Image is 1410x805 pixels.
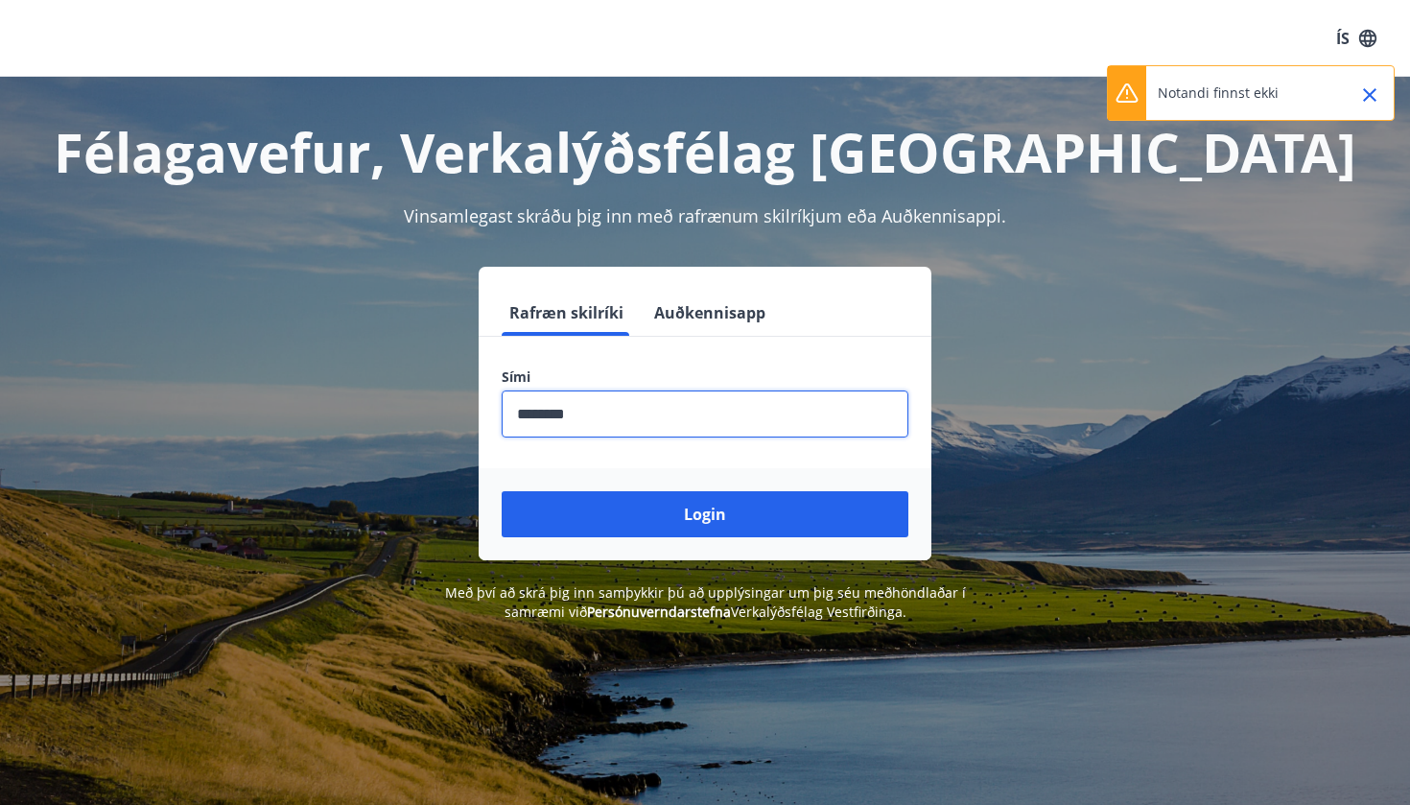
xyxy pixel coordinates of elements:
a: Persónuverndarstefna [587,603,731,621]
button: Close [1353,79,1386,111]
button: Login [502,491,908,537]
h1: Félagavefur, Verkalýðsfélag [GEOGRAPHIC_DATA] [37,115,1373,188]
label: Sími [502,367,908,387]
button: Auðkennisapp [646,290,773,336]
button: ÍS [1326,21,1387,56]
button: Rafræn skilríki [502,290,631,336]
p: Notandi finnst ekki [1158,83,1279,103]
span: Vinsamlegast skráðu þig inn með rafrænum skilríkjum eða Auðkennisappi. [404,204,1006,227]
span: Með því að skrá þig inn samþykkir þú að upplýsingar um þig séu meðhöndlaðar í samræmi við Verkalý... [445,583,966,621]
